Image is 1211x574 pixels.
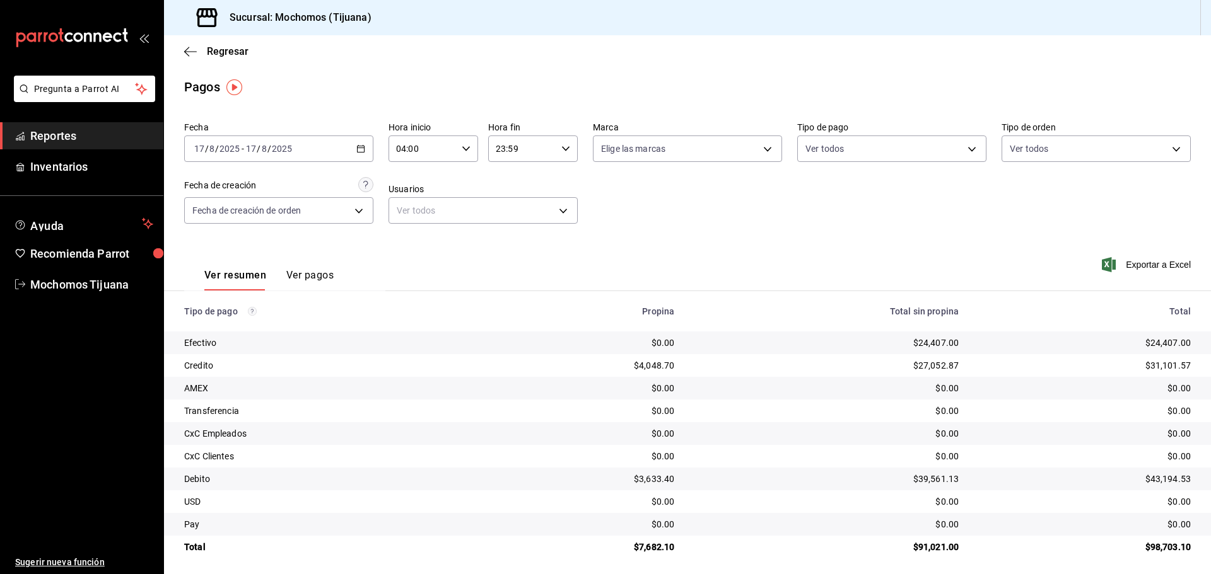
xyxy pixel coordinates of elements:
input: -- [194,144,205,154]
div: Propina [501,306,675,316]
div: $0.00 [694,382,959,394]
span: - [242,144,244,154]
div: $91,021.00 [694,541,959,553]
span: Elige las marcas [601,142,665,155]
div: Tipo de pago [184,306,481,316]
span: Ver todos [805,142,844,155]
div: $0.00 [979,405,1191,417]
div: Efectivo [184,336,481,349]
input: ---- [271,144,293,154]
span: / [257,144,260,154]
label: Tipo de orden [1002,123,1191,132]
label: Fecha [184,123,373,132]
div: Total sin propina [694,306,959,316]
div: CxC Clientes [184,450,481,462]
label: Hora fin [488,123,578,132]
input: ---- [219,144,240,154]
div: $0.00 [979,495,1191,508]
div: Ver todos [389,197,578,224]
span: Regresar [207,45,249,57]
div: $0.00 [979,382,1191,394]
div: $39,561.13 [694,473,959,485]
span: / [267,144,271,154]
span: Inventarios [30,158,153,175]
div: $0.00 [501,518,675,531]
div: $3,633.40 [501,473,675,485]
div: $0.00 [694,495,959,508]
div: $27,052.87 [694,359,959,372]
span: Reportes [30,127,153,144]
label: Tipo de pago [797,123,986,132]
div: $24,407.00 [979,336,1191,349]
span: / [205,144,209,154]
div: Total [184,541,481,553]
span: Ayuda [30,216,137,231]
label: Usuarios [389,185,578,193]
div: $4,048.70 [501,359,675,372]
span: Sugerir nueva función [15,556,153,569]
div: $0.00 [694,450,959,462]
div: $0.00 [979,518,1191,531]
div: CxC Empleados [184,427,481,440]
div: Debito [184,473,481,485]
a: Pregunta a Parrot AI [9,91,155,105]
div: $43,194.53 [979,473,1191,485]
span: Recomienda Parrot [30,245,153,262]
div: Pay [184,518,481,531]
div: $0.00 [694,405,959,417]
h3: Sucursal: Mochomos (Tijuana) [219,10,371,25]
input: -- [209,144,215,154]
div: $24,407.00 [694,336,959,349]
div: $0.00 [501,427,675,440]
div: Credito [184,359,481,372]
span: / [215,144,219,154]
div: Transferencia [184,405,481,417]
div: USD [184,495,481,508]
svg: Los pagos realizados con Pay y otras terminales son montos brutos. [248,307,257,316]
button: Ver resumen [204,269,266,290]
div: Total [979,306,1191,316]
span: Fecha de creación de orden [192,204,301,217]
div: $0.00 [979,427,1191,440]
div: $0.00 [501,405,675,417]
div: $0.00 [501,450,675,462]
img: Tooltip marker [226,79,242,95]
label: Marca [593,123,782,132]
div: $0.00 [694,518,959,531]
div: $0.00 [501,382,675,394]
div: $98,703.10 [979,541,1191,553]
span: Pregunta a Parrot AI [34,83,136,96]
button: open_drawer_menu [139,33,149,43]
div: $0.00 [694,427,959,440]
div: navigation tabs [204,269,334,290]
label: Hora inicio [389,123,478,132]
div: $31,101.57 [979,359,1191,372]
div: $7,682.10 [501,541,675,553]
div: Pagos [184,77,220,96]
span: Ver todos [1010,142,1048,155]
span: Mochomos Tijuana [30,276,153,293]
div: $0.00 [501,336,675,349]
button: Pregunta a Parrot AI [14,76,155,102]
div: $0.00 [501,495,675,508]
div: AMEX [184,382,481,394]
button: Exportar a Excel [1104,257,1191,272]
input: -- [245,144,257,154]
div: $0.00 [979,450,1191,462]
button: Regresar [184,45,249,57]
input: -- [261,144,267,154]
div: Fecha de creación [184,179,256,192]
button: Ver pagos [286,269,334,290]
